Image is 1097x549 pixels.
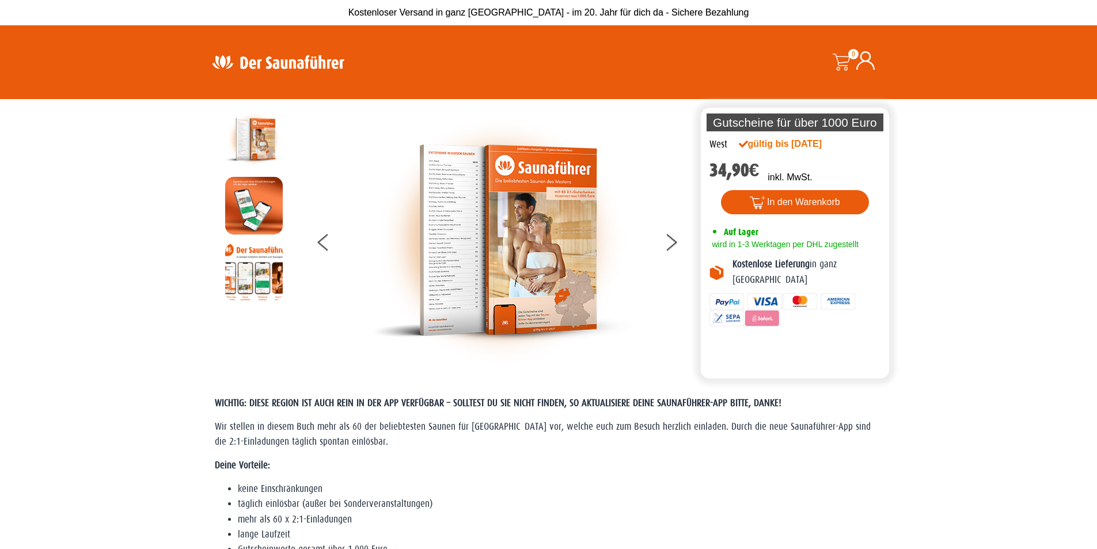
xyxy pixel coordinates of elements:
[709,160,760,181] bdi: 34,90
[238,527,883,542] li: lange Laufzeit
[707,113,884,131] p: Gutscheine für über 1000 Euro
[215,397,781,408] span: WICHTIG: DIESE REGION IST AUCH REIN IN DER APP VERFÜGBAR – SOLLTEST DU SIE NICHT FINDEN, SO AKTUA...
[709,240,859,249] span: wird in 1-3 Werktagen per DHL zugestellt
[215,421,871,447] span: Wir stellen in diesem Buch mehr als 60 der beliebtesten Saunen für [GEOGRAPHIC_DATA] vor, welche ...
[371,111,631,370] img: der-saunafuehrer-2025-west
[739,137,847,151] div: gültig bis [DATE]
[709,137,727,152] div: West
[348,7,749,17] span: Kostenloser Versand in ganz [GEOGRAPHIC_DATA] - im 20. Jahr für dich da - Sichere Bezahlung
[225,177,283,234] img: MOCKUP-iPhone_regional
[732,259,810,270] b: Kostenlose Lieferung
[768,171,812,184] p: inkl. MwSt.
[215,460,270,471] strong: Deine Vorteile:
[225,111,283,168] img: der-saunafuehrer-2025-west
[225,243,283,301] img: Anleitung7tn
[721,190,869,214] button: In den Warenkorb
[238,497,883,512] li: täglich einlösbar (außer bei Sonderveranstaltungen)
[848,49,859,59] span: 0
[732,257,881,287] p: in ganz [GEOGRAPHIC_DATA]
[238,512,883,527] li: mehr als 60 x 2:1-Einladungen
[724,226,758,237] span: Auf Lager
[749,160,760,181] span: €
[238,482,883,497] li: keine Einschränkungen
